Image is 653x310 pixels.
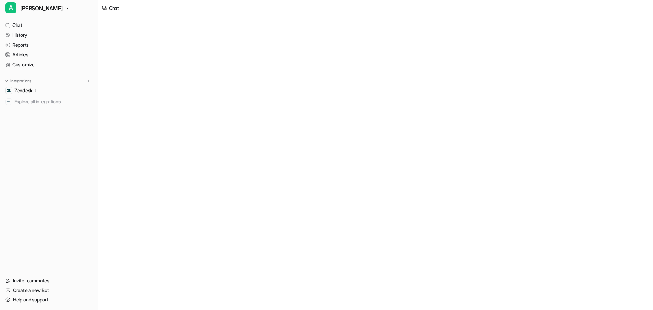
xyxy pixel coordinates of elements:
[3,78,33,84] button: Integrations
[86,79,91,83] img: menu_add.svg
[14,96,92,107] span: Explore all integrations
[3,60,95,69] a: Customize
[3,97,95,107] a: Explore all integrations
[20,3,63,13] span: [PERSON_NAME]
[3,30,95,40] a: History
[3,285,95,295] a: Create a new Bot
[7,88,11,93] img: Zendesk
[5,2,16,13] span: A
[109,4,119,12] div: Chat
[3,20,95,30] a: Chat
[3,276,95,285] a: Invite teammates
[4,79,9,83] img: expand menu
[10,78,31,84] p: Integrations
[3,50,95,60] a: Articles
[3,40,95,50] a: Reports
[3,295,95,305] a: Help and support
[14,87,32,94] p: Zendesk
[5,98,12,105] img: explore all integrations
